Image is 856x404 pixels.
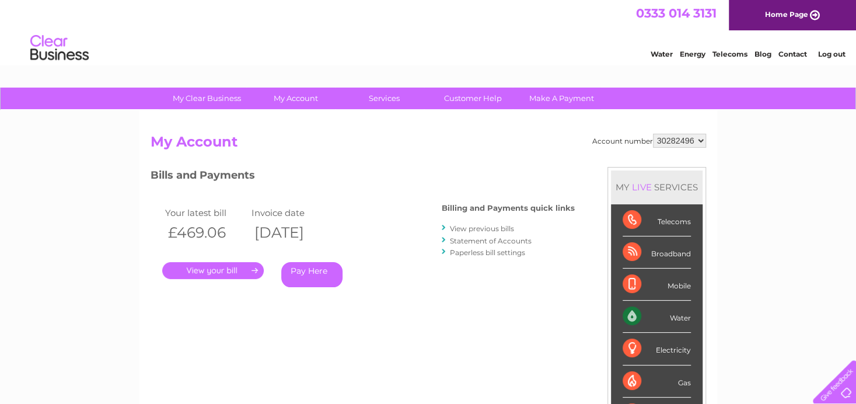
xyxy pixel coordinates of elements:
[611,170,703,204] div: MY SERVICES
[712,50,747,58] a: Telecoms
[630,182,654,193] div: LIVE
[623,365,691,398] div: Gas
[151,134,706,156] h2: My Account
[159,88,255,109] a: My Clear Business
[153,6,704,57] div: Clear Business is a trading name of Verastar Limited (registered in [GEOGRAPHIC_DATA] No. 3667643...
[651,50,673,58] a: Water
[249,205,336,221] td: Invoice date
[817,50,845,58] a: Log out
[754,50,771,58] a: Blog
[450,248,525,257] a: Paperless bill settings
[636,6,717,20] a: 0333 014 3131
[247,88,344,109] a: My Account
[30,30,89,66] img: logo.png
[336,88,432,109] a: Services
[623,269,691,301] div: Mobile
[450,236,532,245] a: Statement of Accounts
[281,262,343,287] a: Pay Here
[623,333,691,365] div: Electricity
[623,204,691,236] div: Telecoms
[151,167,575,187] h3: Bills and Payments
[162,205,249,221] td: Your latest bill
[623,236,691,269] div: Broadband
[778,50,807,58] a: Contact
[442,204,575,213] h4: Billing and Payments quick links
[450,224,514,233] a: View previous bills
[162,262,264,279] a: .
[592,134,706,148] div: Account number
[513,88,610,109] a: Make A Payment
[680,50,705,58] a: Energy
[623,301,691,333] div: Water
[249,221,336,245] th: [DATE]
[425,88,521,109] a: Customer Help
[162,221,249,245] th: £469.06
